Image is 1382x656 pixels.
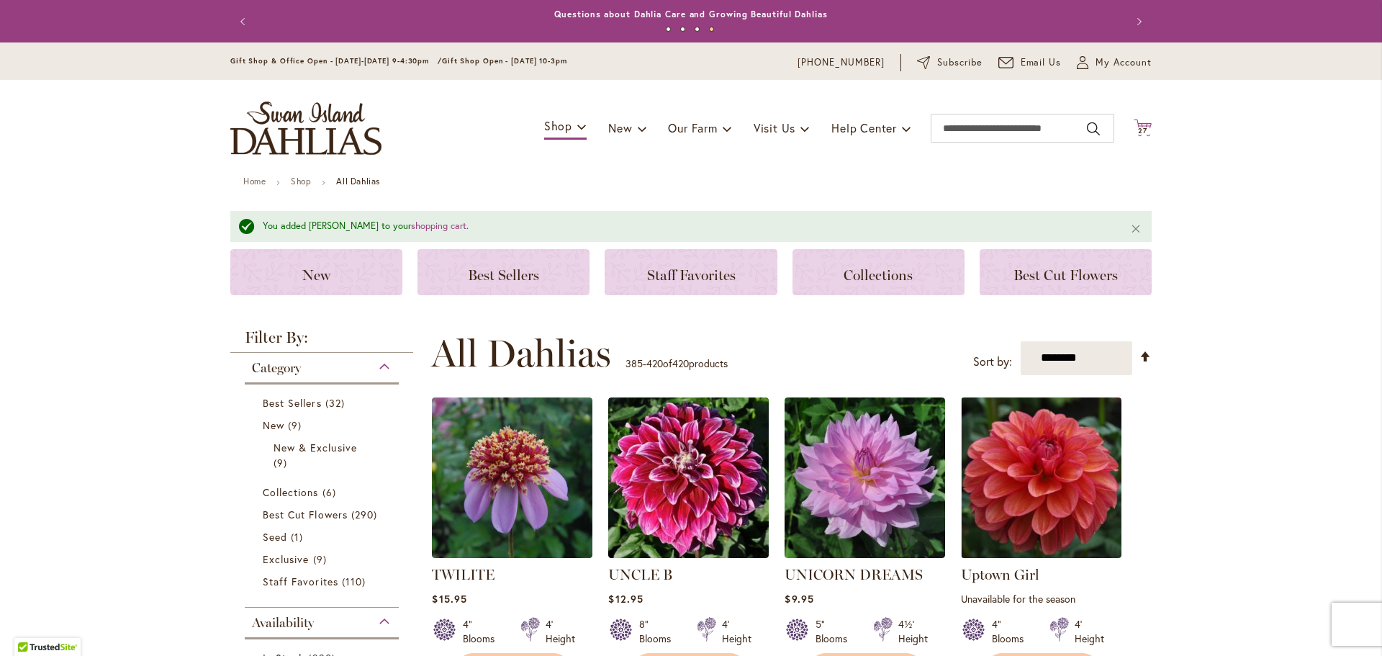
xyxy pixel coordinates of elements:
span: New & Exclusive [274,441,357,454]
a: TWILITE [432,547,592,561]
span: Best Sellers [468,266,539,284]
a: shopping cart [411,220,466,232]
a: Seed [263,529,384,544]
a: Best Sellers [263,395,384,410]
div: 5" Blooms [816,617,856,646]
div: 4' Height [546,617,575,646]
span: 1 [291,529,307,544]
a: Exclusive [263,552,384,567]
iframe: Launch Accessibility Center [11,605,51,645]
span: 32 [325,395,348,410]
span: Exclusive [263,552,309,566]
span: Gift Shop Open - [DATE] 10-3pm [442,56,567,66]
span: 420 [646,356,663,370]
span: New [263,418,284,432]
span: 290 [351,507,381,522]
button: 4 of 4 [709,27,714,32]
span: Gift Shop & Office Open - [DATE]-[DATE] 9-4:30pm / [230,56,442,66]
span: Subscribe [937,55,983,70]
span: Staff Favorites [647,266,736,284]
strong: All Dahlias [336,176,380,187]
span: Help Center [831,120,897,135]
span: 9 [274,455,291,470]
span: Our Farm [668,120,717,135]
a: UNICORN DREAMS [785,547,945,561]
a: store logo [230,102,381,155]
span: New [608,120,632,135]
p: Unavailable for the season [961,592,1121,606]
a: Subscribe [917,55,983,70]
span: My Account [1096,55,1152,70]
span: 385 [625,356,643,370]
a: TWILITE [432,566,494,583]
a: [PHONE_NUMBER] [798,55,885,70]
span: Collections [263,485,319,499]
span: Best Cut Flowers [263,508,348,521]
img: Uptown Girl [961,397,1121,558]
a: New [263,418,384,433]
a: Shop [291,176,311,187]
button: My Account [1077,55,1152,70]
strong: Filter By: [230,330,413,353]
span: Staff Favorites [263,575,338,588]
span: Email Us [1021,55,1062,70]
span: Best Cut Flowers [1013,266,1118,284]
a: Uncle B [608,547,769,561]
div: 4" Blooms [992,617,1032,646]
span: 420 [672,356,689,370]
a: Email Us [998,55,1062,70]
img: TWILITE [432,397,592,558]
span: Seed [263,530,287,544]
span: Shop [544,118,572,133]
button: 27 [1134,119,1152,138]
span: Visit Us [754,120,795,135]
span: All Dahlias [431,332,611,375]
span: 110 [342,574,369,589]
a: Best Sellers [417,249,590,295]
span: Availability [252,615,314,631]
label: Sort by: [973,349,1012,375]
div: 8" Blooms [639,617,679,646]
button: 3 of 4 [695,27,700,32]
span: $9.95 [785,592,813,606]
button: 1 of 4 [666,27,671,32]
a: Uptown Girl [961,547,1121,561]
a: UNICORN DREAMS [785,566,923,583]
img: Uncle B [608,397,769,558]
div: You added [PERSON_NAME] to your . [263,220,1108,233]
span: Collections [844,266,913,284]
span: Category [252,360,301,376]
a: Collections [263,485,384,500]
a: UNCLE B [608,566,672,583]
a: Best Cut Flowers [980,249,1152,295]
a: Best Cut Flowers [263,507,384,522]
span: $15.95 [432,592,466,606]
button: 2 of 4 [680,27,685,32]
p: - of products [625,352,728,375]
img: UNICORN DREAMS [785,397,945,558]
span: $12.95 [608,592,643,606]
a: Collections [792,249,965,295]
span: Best Sellers [263,396,322,410]
div: 4½' Height [898,617,928,646]
a: New [230,249,402,295]
span: New [302,266,330,284]
div: 4" Blooms [463,617,503,646]
div: 4' Height [722,617,751,646]
a: Uptown Girl [961,566,1039,583]
a: Questions about Dahlia Care and Growing Beautiful Dahlias [554,9,827,19]
span: 27 [1138,126,1147,135]
span: 9 [288,418,305,433]
a: Home [243,176,266,187]
a: Staff Favorites [605,249,777,295]
button: Previous [230,7,259,36]
button: Next [1123,7,1152,36]
span: 9 [313,552,330,567]
a: Staff Favorites [263,574,384,589]
span: 6 [322,485,340,500]
a: New &amp; Exclusive [274,440,374,470]
div: 4' Height [1075,617,1104,646]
